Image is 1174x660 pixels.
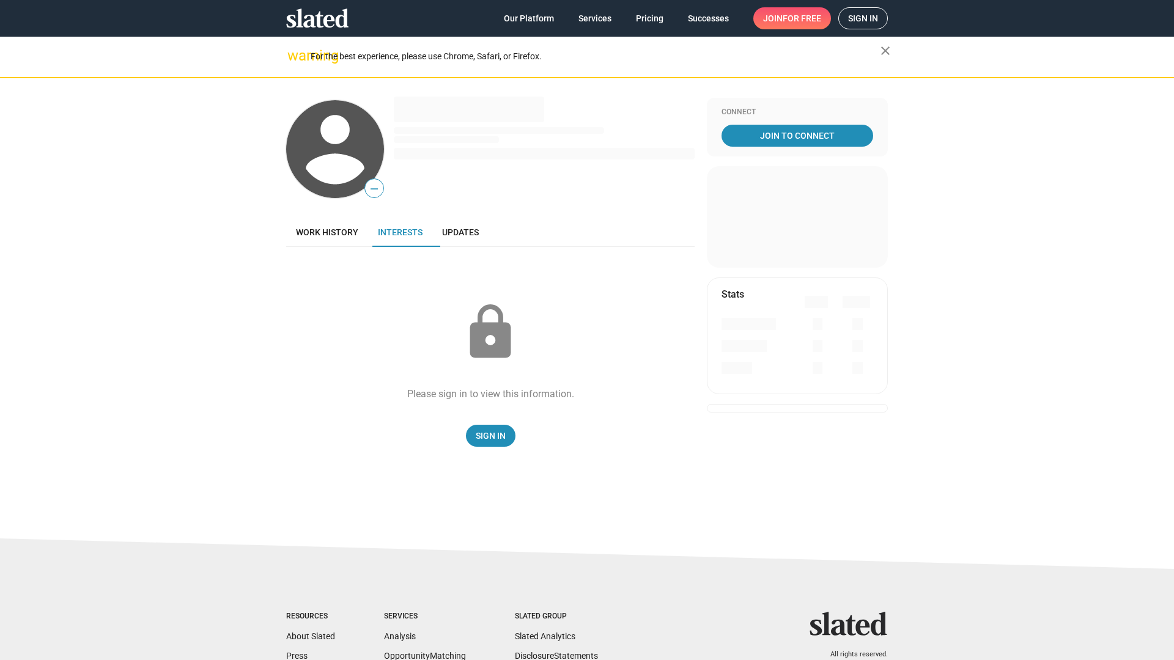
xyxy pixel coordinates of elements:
[432,218,489,247] a: Updates
[578,7,611,29] span: Services
[569,7,621,29] a: Services
[311,48,880,65] div: For the best experience, please use Chrome, Safari, or Firefox.
[407,387,574,400] div: Please sign in to view this information.
[722,288,744,301] mat-card-title: Stats
[626,7,673,29] a: Pricing
[515,612,598,621] div: Slated Group
[763,7,821,29] span: Join
[636,7,663,29] span: Pricing
[838,7,888,29] a: Sign in
[515,631,575,641] a: Slated Analytics
[753,7,831,29] a: Joinfor free
[286,631,335,641] a: About Slated
[848,8,878,29] span: Sign in
[365,181,383,197] span: —
[494,7,564,29] a: Our Platform
[384,612,466,621] div: Services
[460,302,521,363] mat-icon: lock
[878,43,893,58] mat-icon: close
[504,7,554,29] span: Our Platform
[296,227,358,237] span: Work history
[287,48,302,63] mat-icon: warning
[688,7,729,29] span: Successes
[286,218,368,247] a: Work history
[368,218,432,247] a: Interests
[724,125,871,147] span: Join To Connect
[466,425,515,447] a: Sign In
[678,7,739,29] a: Successes
[378,227,423,237] span: Interests
[442,227,479,237] span: Updates
[384,631,416,641] a: Analysis
[722,125,873,147] a: Join To Connect
[286,612,335,621] div: Resources
[783,7,821,29] span: for free
[722,108,873,117] div: Connect
[476,425,506,447] span: Sign In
